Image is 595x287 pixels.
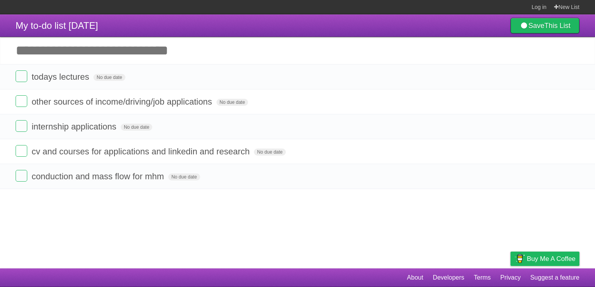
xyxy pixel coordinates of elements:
span: internship applications [32,122,118,131]
label: Done [16,95,27,107]
span: No due date [217,99,248,106]
span: todays lectures [32,72,91,82]
span: No due date [254,149,285,156]
span: No due date [168,173,200,180]
label: Done [16,170,27,182]
label: Done [16,145,27,157]
span: No due date [121,124,152,131]
a: About [407,270,423,285]
img: Buy me a coffee [514,252,525,265]
span: cv and courses for applications and linkedin and research [32,147,252,156]
a: Buy me a coffee [511,252,579,266]
a: Developers [433,270,464,285]
span: other sources of income/driving/job applications [32,97,214,107]
a: Terms [474,270,491,285]
label: Done [16,70,27,82]
span: No due date [93,74,125,81]
a: SaveThis List [511,18,579,33]
span: conduction and mass flow for mhm [32,171,166,181]
span: Buy me a coffee [527,252,576,266]
label: Done [16,120,27,132]
span: My to-do list [DATE] [16,20,98,31]
a: Privacy [500,270,521,285]
b: This List [544,22,570,30]
a: Suggest a feature [530,270,579,285]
